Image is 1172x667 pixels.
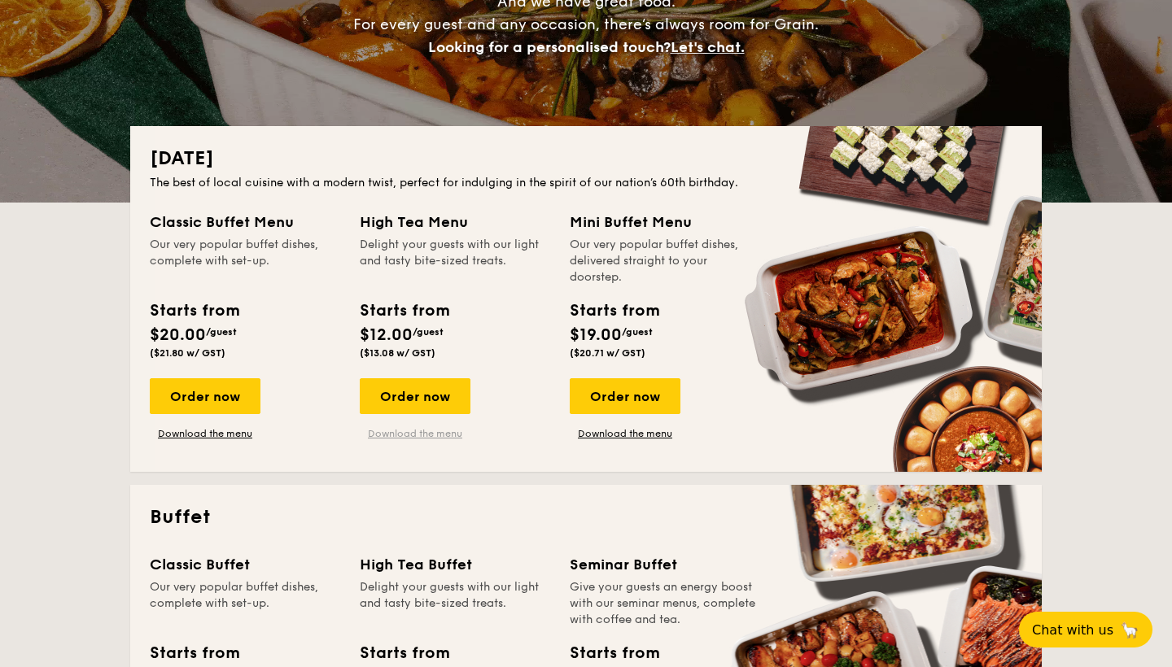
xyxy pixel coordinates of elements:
[570,378,680,414] div: Order now
[360,378,470,414] div: Order now
[150,347,225,359] span: ($21.80 w/ GST)
[360,347,435,359] span: ($13.08 w/ GST)
[671,38,745,56] span: Let's chat.
[150,211,340,233] div: Classic Buffet Menu
[622,326,653,338] span: /guest
[150,504,1022,530] h2: Buffet
[206,326,237,338] span: /guest
[360,641,448,665] div: Starts from
[150,427,260,440] a: Download the menu
[360,579,550,628] div: Delight your guests with our light and tasty bite-sized treats.
[1032,622,1113,638] span: Chat with us
[150,146,1022,172] h2: [DATE]
[570,299,658,323] div: Starts from
[360,211,550,233] div: High Tea Menu
[150,641,238,665] div: Starts from
[1120,621,1139,639] span: 🦙
[1019,612,1152,647] button: Chat with us🦙
[360,553,550,576] div: High Tea Buffet
[150,325,206,345] span: $20.00
[360,299,448,323] div: Starts from
[428,38,671,56] span: Looking for a personalised touch?
[570,347,645,359] span: ($20.71 w/ GST)
[570,237,760,286] div: Our very popular buffet dishes, delivered straight to your doorstep.
[570,641,658,665] div: Starts from
[150,579,340,628] div: Our very popular buffet dishes, complete with set-up.
[150,237,340,286] div: Our very popular buffet dishes, complete with set-up.
[570,211,760,233] div: Mini Buffet Menu
[150,299,238,323] div: Starts from
[360,427,470,440] a: Download the menu
[360,237,550,286] div: Delight your guests with our light and tasty bite-sized treats.
[150,553,340,576] div: Classic Buffet
[570,325,622,345] span: $19.00
[360,325,413,345] span: $12.00
[570,553,760,576] div: Seminar Buffet
[570,427,680,440] a: Download the menu
[150,378,260,414] div: Order now
[570,579,760,628] div: Give your guests an energy boost with our seminar menus, complete with coffee and tea.
[150,175,1022,191] div: The best of local cuisine with a modern twist, perfect for indulging in the spirit of our nation’...
[413,326,444,338] span: /guest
